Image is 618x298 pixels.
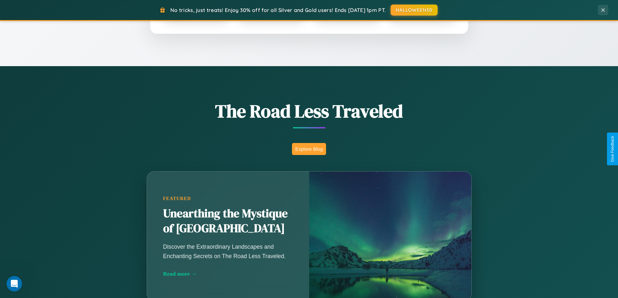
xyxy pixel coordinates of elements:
div: Featured [163,196,293,201]
span: No tricks, just treats! Enjoy 30% off for all Silver and Gold users! Ends [DATE] 1pm PT. [170,7,386,13]
iframe: Intercom live chat [6,276,22,292]
p: Discover the Extraordinary Landscapes and Enchanting Secrets on The Road Less Traveled. [163,242,293,260]
button: Explore Blog [292,143,326,155]
div: Give Feedback [610,136,615,162]
h1: The Road Less Traveled [115,99,504,124]
button: HALLOWEEN30 [391,5,438,16]
div: Read more → [163,270,293,277]
h2: Unearthing the Mystique of [GEOGRAPHIC_DATA] [163,206,293,236]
